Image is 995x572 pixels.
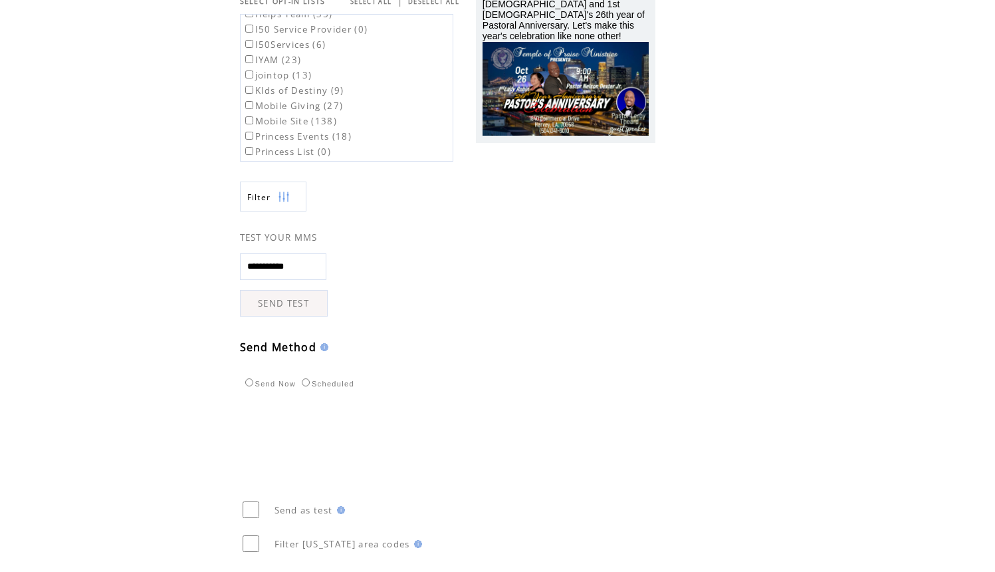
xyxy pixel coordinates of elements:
[245,378,253,386] input: Send Now
[275,504,333,516] span: Send as test
[316,343,328,351] img: help.gif
[243,39,326,51] label: I50Services (6)
[243,130,352,142] label: Princess Events (18)
[245,116,253,124] input: Mobile Site (138)
[245,71,253,78] input: jointop (13)
[245,132,253,140] input: Princess Events (18)
[245,147,253,155] input: Princess List (0)
[243,84,344,96] label: KIds of Destiny (9)
[298,380,354,388] label: Scheduled
[240,290,328,317] a: SEND TEST
[410,540,422,548] img: help.gif
[278,182,290,212] img: filters.png
[245,86,253,94] input: KIds of Destiny (9)
[243,115,338,127] label: Mobile Site (138)
[240,231,318,243] span: TEST YOUR MMS
[243,54,302,66] label: IYAM (23)
[247,192,271,203] span: Show filters
[245,40,253,48] input: I50Services (6)
[245,101,253,109] input: Mobile Giving (27)
[245,25,253,33] input: I50 Service Provider (0)
[275,538,410,550] span: Filter [US_STATE] area codes
[333,506,345,514] img: help.gif
[243,146,332,158] label: Princess List (0)
[240,182,306,212] a: Filter
[240,340,317,355] span: Send Method
[302,378,310,386] input: Scheduled
[243,69,312,81] label: jointop (13)
[243,100,344,112] label: Mobile Giving (27)
[245,55,253,63] input: IYAM (23)
[242,380,296,388] label: Send Now
[243,23,368,35] label: I50 Service Provider (0)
